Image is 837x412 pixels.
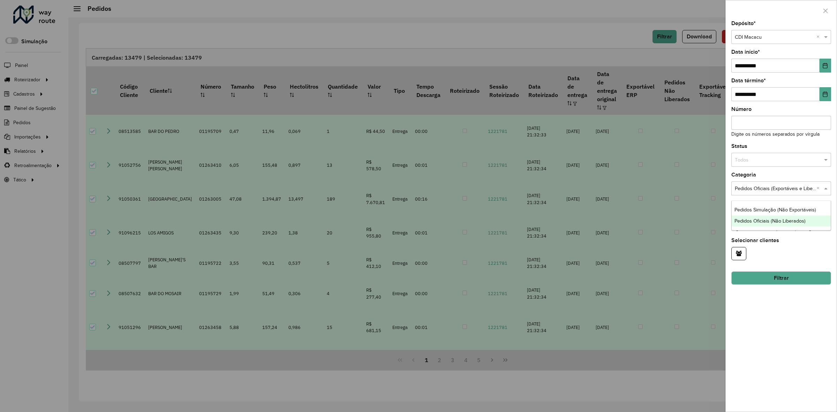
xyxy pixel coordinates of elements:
[731,142,747,150] label: Status
[731,105,752,113] label: Número
[731,236,779,245] label: Selecionar clientes
[731,201,831,231] ng-dropdown-panel: Options list
[816,33,822,41] span: Clear all
[734,218,806,224] span: Pedidos Oficiais (Não Liberados)
[731,19,756,28] label: Depósito
[816,185,822,193] span: Clear all
[731,199,780,208] label: Sessão Roteirizado
[731,76,766,85] label: Data término
[731,48,760,56] label: Data início
[820,59,831,73] button: Choose Date
[731,171,756,179] label: Categoria
[820,87,831,101] button: Choose Date
[731,132,820,137] small: Digite os números separados por vírgula
[734,207,816,212] span: Pedidos Simulação (Não Exportáveis)
[731,271,831,285] button: Filtrar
